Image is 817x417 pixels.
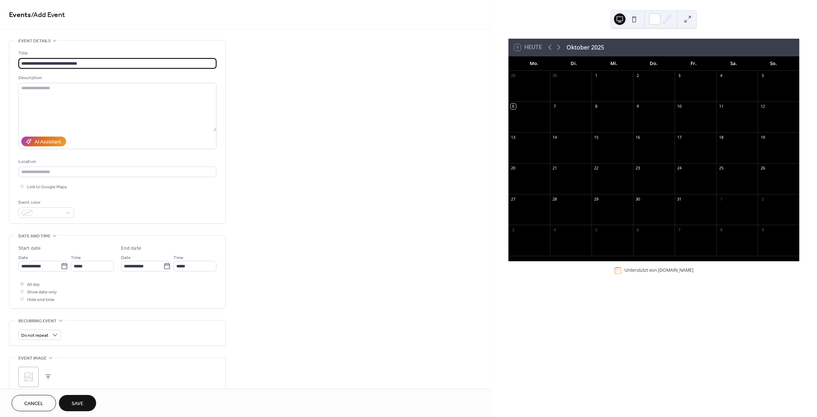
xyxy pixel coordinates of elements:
[27,281,40,288] span: All day
[677,104,682,109] div: 10
[31,8,65,22] span: / Add Event
[59,395,96,411] button: Save
[714,56,753,71] div: Sa.
[635,134,641,140] div: 16
[12,395,56,411] button: Cancel
[594,227,599,232] div: 5
[27,183,67,191] span: Link to Google Maps
[27,288,57,296] span: Show date only
[554,56,594,71] div: Di.
[18,317,57,325] span: Recurring event
[594,104,599,109] div: 8
[754,56,794,71] div: So.
[760,227,765,232] div: 9
[21,137,66,146] button: AI Assistant
[624,267,693,274] div: Unterstützt von
[718,196,724,202] div: 1
[760,165,765,171] div: 26
[760,104,765,109] div: 12
[760,73,765,78] div: 5
[511,134,516,140] div: 13
[71,254,81,262] span: Time
[18,245,41,252] div: Start date
[18,158,215,165] div: Location
[594,134,599,140] div: 15
[594,73,599,78] div: 1
[635,73,641,78] div: 2
[635,165,641,171] div: 23
[677,165,682,171] div: 24
[121,245,141,252] div: End date
[18,199,73,206] div: Event color
[594,56,634,71] div: Mi.
[18,37,51,45] span: Event details
[24,400,43,408] span: Cancel
[635,227,641,232] div: 6
[72,400,83,408] span: Save
[718,165,724,171] div: 25
[594,165,599,171] div: 22
[121,254,131,262] span: Date
[552,73,558,78] div: 30
[634,56,674,71] div: Do.
[677,134,682,140] div: 17
[718,134,724,140] div: 18
[658,267,693,274] a: [DOMAIN_NAME]
[677,73,682,78] div: 3
[514,56,554,71] div: Mo.
[27,296,55,304] span: Hide end time
[35,138,61,146] div: AI Assistant
[718,104,724,109] div: 11
[9,8,31,22] a: Events
[511,165,516,171] div: 20
[552,104,558,109] div: 7
[21,331,48,340] span: Do not repeat
[760,196,765,202] div: 2
[18,50,215,57] div: Title
[18,367,39,387] div: ;
[552,134,558,140] div: 14
[552,227,558,232] div: 4
[760,134,765,140] div: 19
[677,196,682,202] div: 31
[511,196,516,202] div: 27
[718,73,724,78] div: 4
[18,74,215,82] div: Description
[18,354,47,362] span: Event image
[552,196,558,202] div: 28
[567,43,604,52] div: Oktober 2025
[674,56,714,71] div: Fr.
[511,227,516,232] div: 3
[18,232,51,240] span: Date and time
[18,254,28,262] span: Date
[173,254,184,262] span: Time
[552,165,558,171] div: 21
[635,196,641,202] div: 30
[635,104,641,109] div: 9
[511,104,516,109] div: 6
[718,227,724,232] div: 8
[511,73,516,78] div: 29
[677,227,682,232] div: 7
[594,196,599,202] div: 29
